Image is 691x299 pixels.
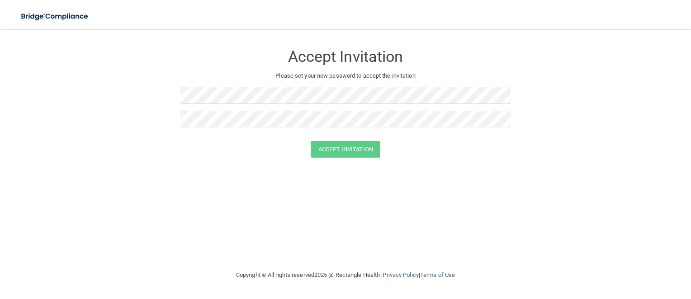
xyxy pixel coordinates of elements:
[383,271,418,278] a: Privacy Policy
[14,7,97,26] img: bridge_compliance_login_screen.278c3ca4.svg
[180,261,511,290] div: Copyright © All rights reserved 2025 @ Rectangle Health | |
[311,141,380,158] button: Accept Invitation
[180,48,511,65] h3: Accept Invitation
[420,271,455,278] a: Terms of Use
[187,70,504,81] p: Please set your new password to accept the invitation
